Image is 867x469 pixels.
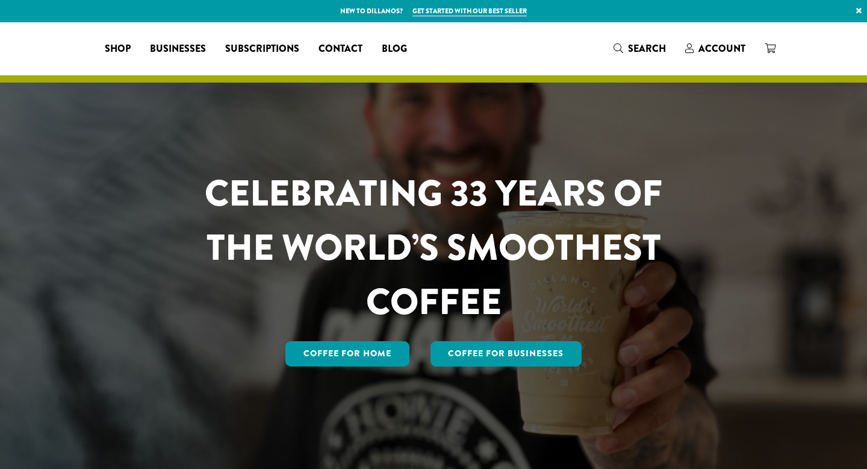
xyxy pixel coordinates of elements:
[169,166,698,329] h1: CELEBRATING 33 YEARS OF THE WORLD’S SMOOTHEST COFFEE
[95,39,140,58] a: Shop
[628,42,666,55] span: Search
[105,42,131,57] span: Shop
[285,341,409,367] a: Coffee for Home
[382,42,407,57] span: Blog
[150,42,206,57] span: Businesses
[412,6,527,16] a: Get started with our best seller
[225,42,299,57] span: Subscriptions
[604,39,676,58] a: Search
[319,42,362,57] span: Contact
[430,341,582,367] a: Coffee For Businesses
[698,42,745,55] span: Account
